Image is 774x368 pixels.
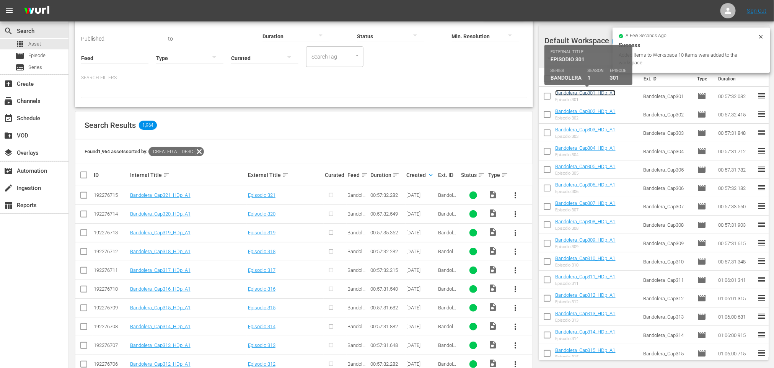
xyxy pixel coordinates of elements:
[555,311,616,316] a: Bandolera_Cap313_HDp_A1
[248,267,275,273] a: Episodio 317
[94,249,128,254] div: 192276712
[555,219,616,224] a: Bandolera_Cap308_HDp_A1
[488,170,504,180] div: Type
[639,68,693,90] th: Ext. ID
[407,192,436,198] div: [DATE]
[506,186,525,204] button: more_vert
[248,192,275,198] a: Episodio 321
[640,124,694,142] td: Bandolera_Cap303
[94,211,128,217] div: 192276714
[438,286,458,303] span: Bandolera_Cap316
[438,192,458,209] span: Bandolera_Cap321
[478,172,485,178] span: sort
[747,8,767,14] a: Sign Out
[697,330,706,340] span: Episode
[757,165,766,174] span: reorder
[555,208,616,213] div: Episodio 307
[715,105,757,124] td: 00:57:32.415
[757,110,766,119] span: reorder
[506,317,525,336] button: more_vert
[168,36,173,42] span: to
[715,344,757,363] td: 01:06:00.715
[555,189,616,194] div: Episodio 306
[640,216,694,234] td: Bandolera_Cap308
[697,220,706,229] span: Episode
[248,286,275,292] a: Episodio 316
[506,205,525,223] button: more_vert
[640,326,694,344] td: Bandolera_Cap314
[370,230,404,236] div: 00:57:35.352
[555,145,616,151] a: Bandolera_Cap304_HDp_A1
[697,275,706,285] span: Episode
[348,286,367,298] span: Bandolera
[427,172,434,178] span: keyboard_arrow_down
[506,242,525,261] button: more_vert
[348,324,367,335] span: Bandolera
[697,349,706,358] span: Episode
[94,192,128,198] div: 192276715
[555,68,639,90] th: Title
[697,165,706,174] span: Episode
[370,267,404,273] div: 00:57:32.215
[715,197,757,216] td: 00:57:33.550
[325,172,345,178] div: Curated
[438,172,459,178] div: Ext. ID
[348,249,367,260] span: Bandolera
[555,336,616,341] div: Episodio 314
[407,286,436,292] div: [DATE]
[640,105,694,124] td: Bandolera_Cap302
[348,305,367,316] span: Bandolera
[248,342,275,348] a: Episodio 313
[407,324,436,329] div: [DATE]
[757,257,766,266] span: reorder
[511,228,520,237] span: more_vert
[438,249,458,266] span: Bandolera_Cap318
[348,230,367,241] span: Bandolera
[130,230,191,236] a: Bandolera_Cap319_HDp_A1
[555,97,616,102] div: Episodio 301
[4,148,13,157] span: Overlays
[488,321,497,330] span: Video
[640,252,694,271] td: Bandolera_Cap310
[555,134,616,139] div: Episodio 303
[757,330,766,339] span: reorder
[94,230,128,236] div: 192276713
[361,172,368,178] span: sort
[697,110,706,119] span: Episode
[130,170,246,180] div: Internal Title
[506,280,525,298] button: more_vert
[506,224,525,242] button: more_vert
[85,149,204,154] span: Found 1,964 assets sorted by:
[555,171,616,176] div: Episodio 305
[130,324,191,329] a: Bandolera_Cap314_HDp_A1
[348,342,367,354] span: Bandolera
[555,152,616,157] div: Episodio 304
[612,33,626,49] span: 970
[757,312,766,321] span: reorder
[715,87,757,105] td: 00:57:32.082
[130,361,191,367] a: Bandolera_Cap312_HDp_A1
[370,361,404,367] div: 00:57:32.282
[640,160,694,179] td: Bandolera_Cap305
[511,247,520,256] span: more_vert
[15,39,24,49] span: Asset
[626,33,667,39] span: a few seconds ago
[715,142,757,160] td: 00:57:31.712
[511,303,520,312] span: more_vert
[619,41,764,50] div: Success
[94,361,128,367] div: 192276706
[348,267,367,279] span: Bandolera
[757,238,766,247] span: reorder
[81,75,527,81] p: Search Filters:
[555,226,616,231] div: Episodio 308
[697,183,706,193] span: Episode
[407,342,436,348] div: [DATE]
[697,312,706,321] span: Episode
[640,307,694,326] td: Bandolera_Cap313
[94,305,128,311] div: 192276709
[555,108,616,114] a: Bandolera_Cap302_HDp_A1
[697,147,706,156] span: Episode
[370,286,404,292] div: 00:57:31.540
[488,340,497,349] span: Video
[715,160,757,179] td: 00:57:31.782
